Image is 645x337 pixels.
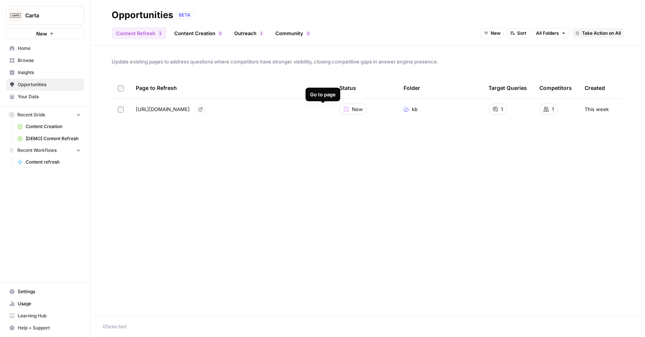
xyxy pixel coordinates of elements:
div: 0 [306,30,310,36]
span: [URL][DOMAIN_NAME] [136,105,190,113]
span: Content Creation [26,123,81,130]
span: 1 [552,105,554,113]
span: Update existing pages to address questions where competitors have stronger visibility, closing co... [112,58,624,65]
span: kb [412,105,418,113]
a: Content refresh [14,156,84,168]
span: 1 [159,30,161,36]
div: Opportunities [112,9,173,21]
span: Sort [517,30,526,37]
span: Content refresh [26,159,81,165]
a: Home [6,42,84,54]
span: Usage [18,300,81,307]
div: Folder [404,77,420,98]
span: 1 [501,105,503,113]
button: New [481,28,504,38]
span: 0 [219,30,221,36]
a: Opportunities [6,79,84,91]
span: Help + Support [18,325,81,331]
a: Go to page https://support.carta.com/kb/guide/en/how-to-update-investment-valuations-SlSXRDdzFv/S... [196,105,205,114]
span: 0 [307,30,309,36]
div: BETA [176,11,193,19]
span: Take Action on All [582,30,621,37]
a: Content Creation0 [170,27,227,39]
span: New [491,30,501,37]
div: Target Queries [488,77,527,98]
img: Carta Logo [9,9,22,22]
button: All Folders [533,28,569,38]
span: Learning Hub [18,312,81,319]
a: Content Creation [14,121,84,133]
span: This week [585,105,609,113]
a: Usage [6,298,84,310]
span: New [36,30,47,37]
button: Workspace: Carta [6,6,84,25]
span: 1 [260,30,263,36]
div: Go to page [310,91,336,98]
button: Recent Workflows [6,145,84,156]
div: Status [339,77,356,98]
span: Your Data [18,93,81,100]
a: Insights [6,66,84,79]
span: Carta [25,12,71,19]
button: Take Action on All [572,28,624,38]
a: Learning Hub [6,310,84,322]
a: Your Data [6,91,84,103]
button: New [6,28,84,39]
span: Insights [18,69,81,76]
a: Community0 [271,27,315,39]
div: 0 Selected [103,323,633,330]
span: [DEMO] Content Refresh [26,135,81,142]
span: Recent Workflows [17,147,57,154]
span: Recent Grids [17,111,45,118]
span: New [352,105,363,113]
a: Browse [6,54,84,66]
button: Sort [507,28,530,38]
div: Created [585,77,605,98]
button: Recent Grids [6,109,84,121]
a: Outreach1 [230,27,268,39]
a: Settings [6,286,84,298]
span: All Folders [536,30,559,37]
a: [DEMO] Content Refresh [14,133,84,145]
span: Opportunities [18,81,81,88]
a: Content Refresh1 [112,27,167,39]
span: Browse [18,57,81,64]
span: Settings [18,288,81,295]
div: Competitors [539,77,572,98]
button: Help + Support [6,322,84,334]
div: Page to Refresh [136,77,327,98]
span: Home [18,45,81,52]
